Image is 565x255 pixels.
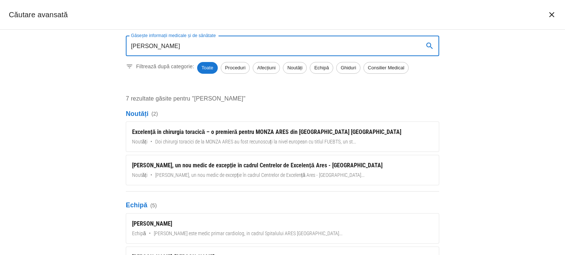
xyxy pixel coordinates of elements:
[253,62,280,74] div: Afecțiuni
[150,138,152,146] span: •
[152,110,158,117] span: ( 2 )
[155,138,356,146] span: Doi chirurgi toracici de la MONZA ARES au fost recunoscuți la nivel european cu titlul FUEBTS, un...
[136,63,194,70] p: Filtrează după categorie:
[132,128,433,136] div: Excelență în chirurgia toracică – o premieră pentru MONZA ARES din [GEOGRAPHIC_DATA] [GEOGRAPHIC_...
[132,171,148,179] span: Noutăți
[310,62,333,74] div: Echipă
[126,213,439,244] a: [PERSON_NAME]Echipă•[PERSON_NAME] este medic primar cardiolog, in cadrul Spitalului ARES [GEOGRAP...
[132,161,433,170] div: [PERSON_NAME], un nou medic de excepție în cadrul Centrelor de Excelență Ares - [GEOGRAPHIC_DATA]
[363,62,409,74] div: Consilier Medical
[126,109,439,119] p: Noutăți
[197,62,218,74] div: Toate
[197,64,218,72] span: Toate
[253,64,280,72] span: Afecțiuni
[126,155,439,185] a: [PERSON_NAME], un nou medic de excepție în cadrul Centrelor de Excelență Ares - [GEOGRAPHIC_DATA]...
[283,62,307,74] div: Noutăți
[132,230,146,237] span: Echipă
[421,37,438,55] button: search
[132,138,148,146] span: Noutăți
[126,94,439,103] p: 7 rezultate găsite pentru "[PERSON_NAME]"
[310,64,333,72] span: Echipă
[543,6,561,23] button: închide căutarea
[337,64,360,72] span: Ghiduri
[364,64,408,72] span: Consilier Medical
[283,64,306,72] span: Noutăți
[150,171,152,179] span: •
[221,62,250,74] div: Proceduri
[9,9,68,21] h2: Căutare avansată
[131,32,216,39] label: Găsește informații medicale și de sănătate
[149,230,151,237] span: •
[132,219,433,228] div: [PERSON_NAME]
[155,171,365,179] span: [PERSON_NAME], un nou medic de excepție în cadrul Centrelor de Excelență Ares - [GEOGRAPHIC_DATA]...
[126,200,439,210] p: Echipă
[154,230,342,237] span: [PERSON_NAME] este medic primar cardiolog, in cadrul Spitalului ARES [GEOGRAPHIC_DATA] ...
[126,121,439,152] a: Excelență în chirurgia toracică – o premieră pentru MONZA ARES din [GEOGRAPHIC_DATA] [GEOGRAPHIC_...
[150,202,157,209] span: ( 5 )
[126,36,418,56] input: Introduceți un termen pentru căutare...
[336,62,360,74] div: Ghiduri
[221,64,250,72] span: Proceduri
